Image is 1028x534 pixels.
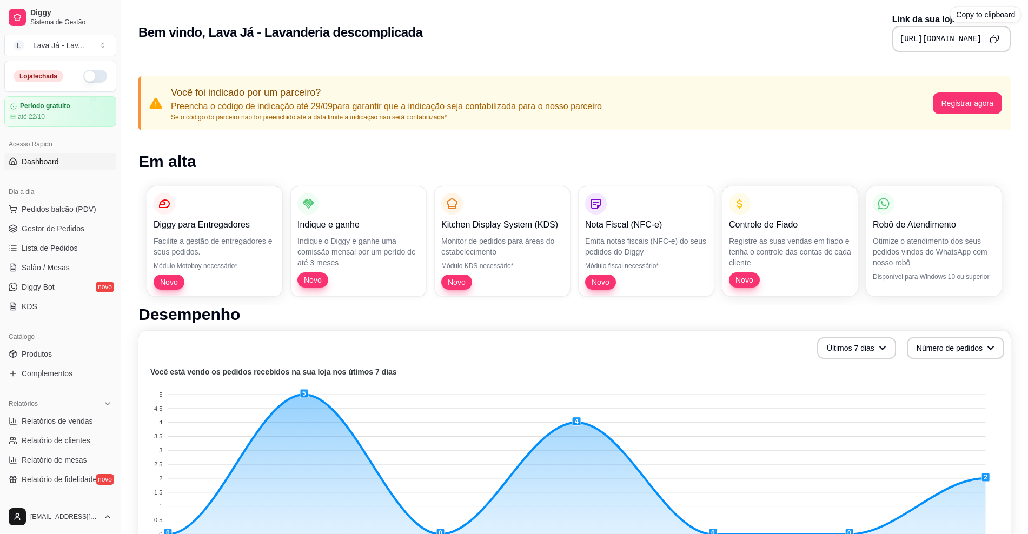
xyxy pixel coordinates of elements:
[22,262,70,273] span: Salão / Mesas
[873,236,995,268] p: Otimize o atendimento dos seus pedidos vindos do WhatsApp com nosso robô
[951,7,1020,22] div: Copy to clipboard
[729,218,851,231] p: Controle de Fiado
[20,102,70,110] article: Período gratuito
[154,405,162,412] tspan: 4.5
[9,399,38,408] span: Relatórios
[579,186,714,296] button: Nota Fiscal (NFC-e)Emita notas fiscais (NFC-e) do seus pedidos do DiggyMódulo fiscal necessário*Novo
[441,218,563,231] p: Kitchen Display System (KDS)
[4,35,116,56] button: Select a team
[22,416,93,426] span: Relatórios de vendas
[297,236,420,268] p: Indique o Diggy e ganhe uma comissão mensal por um perído de até 3 meses
[14,70,63,82] div: Loja fechada
[22,455,87,465] span: Relatório de mesas
[33,40,84,51] div: Lava Já - Lav ...
[138,24,422,41] h2: Bem vindo, Lava Já - Lavanderia descomplicada
[22,368,72,379] span: Complementos
[171,113,602,122] p: Se o código do parceiro não for preenchido até a data limite a indicação não será contabilizada*
[138,305,1011,324] h1: Desempenho
[22,282,55,292] span: Diggy Bot
[892,13,1011,26] p: Link da sua loja
[154,461,162,468] tspan: 2.5
[4,328,116,345] div: Catálogo
[83,70,107,83] button: Alterar Status
[297,218,420,231] p: Indique e ganhe
[731,275,758,285] span: Novo
[14,40,24,51] span: L
[159,419,162,425] tspan: 4
[154,262,276,270] p: Módulo Motoboy necessário*
[585,218,707,231] p: Nota Fiscal (NFC-e)
[22,204,96,215] span: Pedidos balcão (PDV)
[4,96,116,127] a: Período gratuitoaté 22/10
[150,368,397,376] text: Você está vendo os pedidos recebidos na sua loja nos útimos 7 dias
[873,218,995,231] p: Robô de Atendimento
[441,262,563,270] p: Módulo KDS necessário*
[986,30,1003,48] button: Copy to clipboard
[159,447,162,453] tspan: 3
[933,92,1003,114] button: Registrar agora
[22,156,59,167] span: Dashboard
[154,517,162,523] tspan: 0.5
[156,277,182,288] span: Novo
[30,8,112,18] span: Diggy
[22,349,52,359] span: Produtos
[171,100,602,113] p: Preencha o código de indicação até 29/09 para garantir que a indicação seja contabilizada para o ...
[4,4,116,30] a: DiggySistema de Gestão
[4,136,116,153] div: Acesso Rápido
[22,243,78,253] span: Lista de Pedidos
[4,239,116,257] a: Lista de Pedidos
[4,504,116,530] button: [EMAIL_ADDRESS][DOMAIN_NAME]
[4,412,116,430] a: Relatórios de vendas
[866,186,1002,296] button: Robô de AtendimentoOtimize o atendimento dos seus pedidos vindos do WhatsApp com nosso robôDispon...
[22,301,37,312] span: KDS
[291,186,426,296] button: Indique e ganheIndique o Diggy e ganhe uma comissão mensal por um perído de até 3 mesesNovo
[300,275,326,285] span: Novo
[4,183,116,201] div: Dia a dia
[4,432,116,449] a: Relatório de clientes
[435,186,570,296] button: Kitchen Display System (KDS)Monitor de pedidos para áreas do estabelecimentoMódulo KDS necessário...
[159,475,162,482] tspan: 2
[4,259,116,276] a: Salão / Mesas
[4,153,116,170] a: Dashboard
[154,489,162,496] tspan: 1.5
[22,435,90,446] span: Relatório de clientes
[722,186,858,296] button: Controle de FiadoRegistre as suas vendas em fiado e tenha o controle das contas de cada clienteNovo
[4,471,116,488] a: Relatório de fidelidadenovo
[30,18,112,26] span: Sistema de Gestão
[443,277,470,288] span: Novo
[441,236,563,257] p: Monitor de pedidos para áreas do estabelecimento
[22,474,97,485] span: Relatório de fidelidade
[147,186,282,296] button: Diggy para EntregadoresFacilite a gestão de entregadores e seus pedidos.Módulo Motoboy necessário...
[585,262,707,270] p: Módulo fiscal necessário*
[154,433,162,439] tspan: 3.5
[138,152,1011,171] h1: Em alta
[4,451,116,469] a: Relatório de mesas
[4,220,116,237] a: Gestor de Pedidos
[900,34,981,44] pre: [URL][DOMAIN_NAME]
[159,503,162,509] tspan: 1
[873,272,995,281] p: Disponível para Windows 10 ou superior
[159,391,162,398] tspan: 5
[729,236,851,268] p: Registre as suas vendas em fiado e tenha o controle das contas de cada cliente
[4,278,116,296] a: Diggy Botnovo
[4,201,116,218] button: Pedidos balcão (PDV)
[4,298,116,315] a: KDS
[817,337,896,359] button: Últimos 7 dias
[907,337,1004,359] button: Número de pedidos
[587,277,614,288] span: Novo
[154,236,276,257] p: Facilite a gestão de entregadores e seus pedidos.
[22,223,84,234] span: Gestor de Pedidos
[4,365,116,382] a: Complementos
[585,236,707,257] p: Emita notas fiscais (NFC-e) do seus pedidos do Diggy
[154,218,276,231] p: Diggy para Entregadores
[18,112,45,121] article: até 22/10
[171,85,602,100] p: Você foi indicado por um parceiro?
[4,345,116,363] a: Produtos
[30,512,99,521] span: [EMAIL_ADDRESS][DOMAIN_NAME]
